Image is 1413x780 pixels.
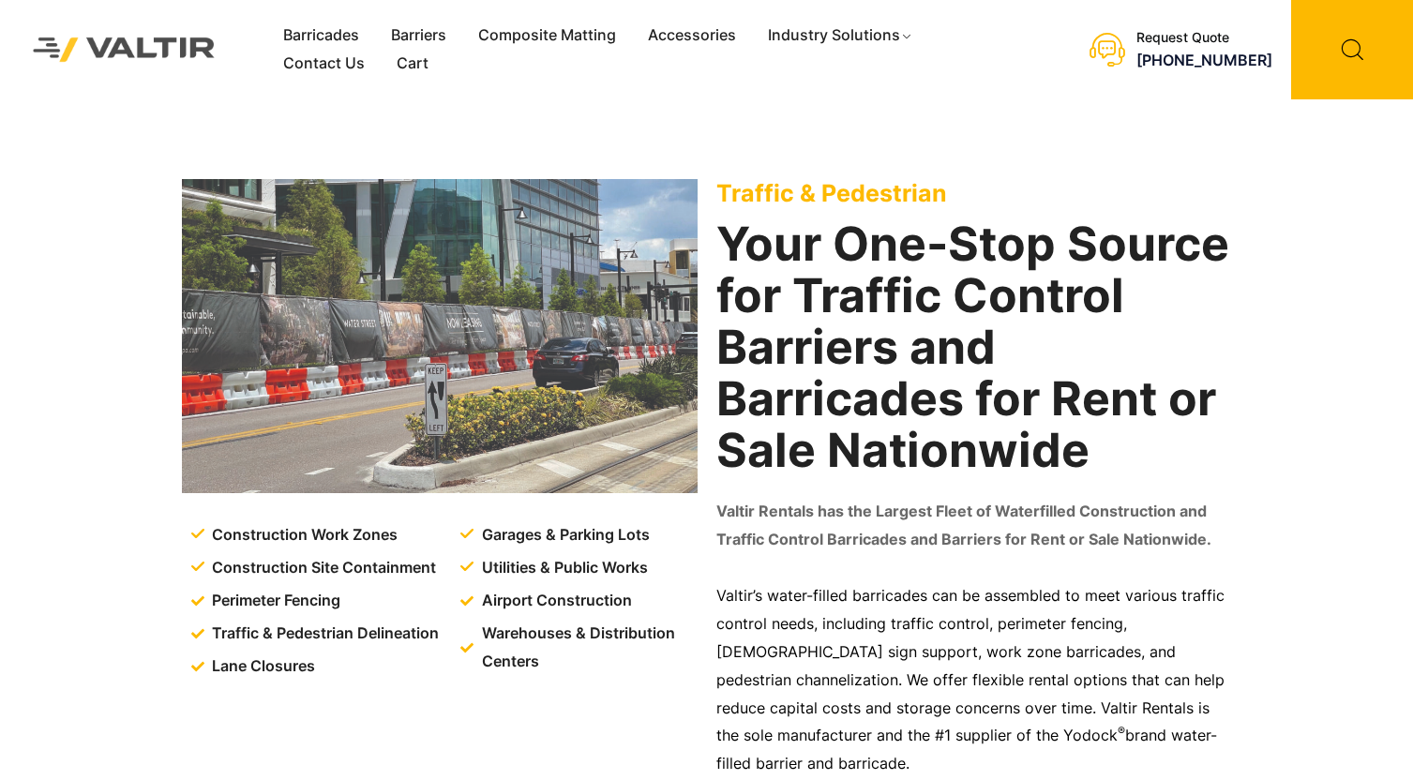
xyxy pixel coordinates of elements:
p: Traffic & Pedestrian [716,179,1232,207]
span: Perimeter Fencing [207,587,340,615]
a: Contact Us [267,50,381,78]
p: Valtir Rentals has the Largest Fleet of Waterfilled Construction and Traffic Control Barricades a... [716,498,1232,554]
a: Accessories [632,22,752,50]
img: Valtir Rentals [14,19,234,82]
span: Utilities & Public Works [477,554,648,582]
span: Lane Closures [207,652,315,681]
a: Barriers [375,22,462,50]
a: Barricades [267,22,375,50]
a: Cart [381,50,444,78]
span: Traffic & Pedestrian Delineation [207,620,439,648]
a: Industry Solutions [752,22,929,50]
p: Valtir’s water-filled barricades can be assembled to meet various traffic control needs, includin... [716,582,1232,778]
div: Request Quote [1136,30,1272,46]
span: Airport Construction [477,587,632,615]
sup: ® [1118,724,1125,738]
span: Construction Site Containment [207,554,436,582]
span: Construction Work Zones [207,521,398,549]
span: Garages & Parking Lots [477,521,650,549]
a: [PHONE_NUMBER] [1136,51,1272,69]
h2: Your One-Stop Source for Traffic Control Barriers and Barricades for Rent or Sale Nationwide [716,218,1232,476]
span: Warehouses & Distribution Centers [477,620,701,676]
a: Composite Matting [462,22,632,50]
